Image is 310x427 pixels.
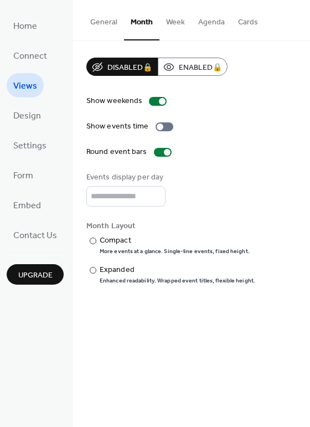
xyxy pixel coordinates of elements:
div: Events display per day [86,172,163,183]
span: Upgrade [18,270,53,281]
div: Show weekends [86,95,142,107]
span: Home [13,18,37,35]
div: Expanded [100,264,253,276]
span: Embed [13,197,41,215]
a: Settings [7,133,53,157]
div: Round event bars [86,146,147,158]
div: Month Layout [86,220,294,232]
a: Contact Us [7,223,64,247]
div: Enhanced readability. Wrapped event titles, flexible height. [100,277,255,285]
span: Views [13,78,37,95]
span: Contact Us [13,227,57,245]
span: Design [13,107,41,125]
a: Views [7,73,44,97]
a: Design [7,103,48,127]
span: Form [13,167,33,185]
span: Connect [13,48,47,65]
a: Connect [7,43,54,68]
button: Upgrade [7,264,64,285]
div: More events at a glance. Single-line events, fixed height. [100,248,250,255]
span: Settings [13,137,46,155]
div: Compact [100,235,247,246]
a: Embed [7,193,48,217]
a: Form [7,163,40,187]
div: Show events time [86,121,149,132]
a: Home [7,13,44,38]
